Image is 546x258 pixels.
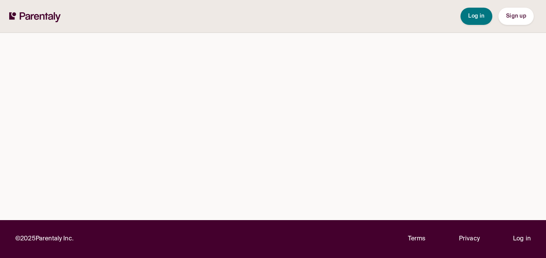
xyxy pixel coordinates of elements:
[460,8,492,25] button: Log in
[468,13,485,19] span: Log in
[506,13,526,19] span: Sign up
[408,234,426,244] a: Terms
[513,234,531,244] a: Log in
[498,8,534,25] button: Sign up
[15,234,74,244] p: © 2025 Parentaly Inc.
[459,234,480,244] a: Privacy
